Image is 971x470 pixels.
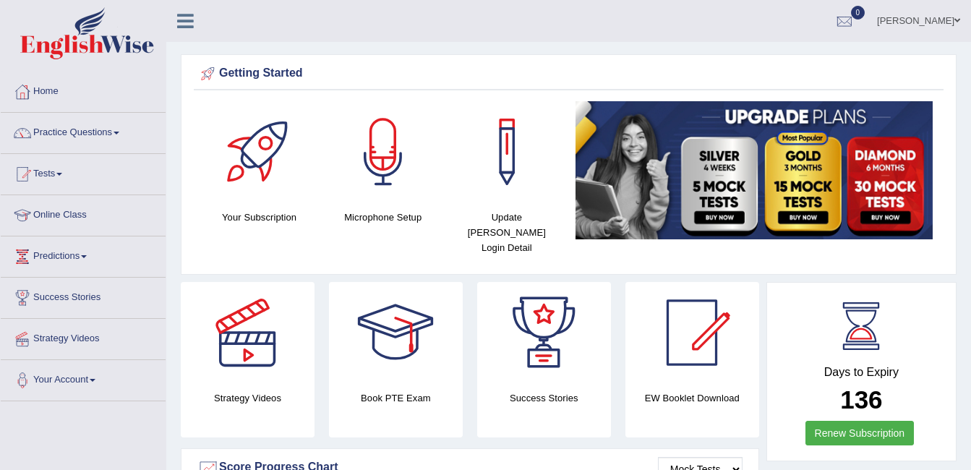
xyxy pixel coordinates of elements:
h4: Your Subscription [205,210,314,225]
b: 136 [840,385,882,414]
a: Your Account [1,360,166,396]
a: Online Class [1,195,166,231]
div: Getting Started [197,63,940,85]
a: Strategy Videos [1,319,166,355]
a: Home [1,72,166,108]
h4: Update [PERSON_NAME] Login Detail [452,210,561,255]
a: Tests [1,154,166,190]
h4: Success Stories [477,390,611,406]
a: Predictions [1,236,166,273]
a: Renew Subscription [805,421,915,445]
h4: Microphone Setup [328,210,437,225]
img: small5.jpg [576,101,933,239]
h4: Book PTE Exam [329,390,463,406]
h4: Strategy Videos [181,390,315,406]
a: Success Stories [1,278,166,314]
a: Practice Questions [1,113,166,149]
h4: EW Booklet Download [625,390,759,406]
h4: Days to Expiry [783,366,940,379]
span: 0 [851,6,865,20]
